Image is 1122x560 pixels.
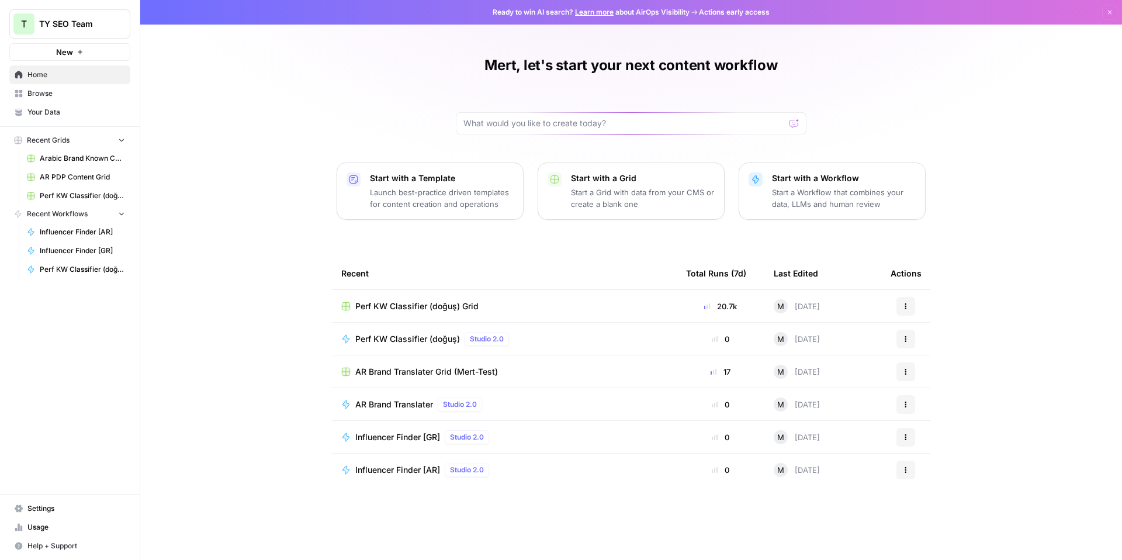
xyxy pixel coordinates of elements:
[355,431,440,443] span: Influencer Finder [GR]
[571,186,715,210] p: Start a Grid with data from your CMS or create a blank one
[355,399,433,410] span: AR Brand Translater
[337,163,524,220] button: Start with a TemplateLaunch best-practice driven templates for content creation and operations
[774,332,820,346] div: [DATE]
[686,366,755,378] div: 17
[463,117,785,129] input: What would you like to create today?
[493,7,690,18] span: Ready to win AI search? about AirOps Visibility
[27,70,125,80] span: Home
[777,464,784,476] span: M
[484,56,777,75] h1: Mert, let's start your next content workflow
[341,257,667,289] div: Recent
[22,241,130,260] a: Influencer Finder [GR]
[22,260,130,279] a: Perf KW Classifier (doğuş)
[341,463,667,477] a: Influencer Finder [AR]Studio 2.0
[56,46,73,58] span: New
[774,430,820,444] div: [DATE]
[777,399,784,410] span: M
[777,431,784,443] span: M
[9,499,130,518] a: Settings
[341,332,667,346] a: Perf KW Classifier (doğuş)Studio 2.0
[9,205,130,223] button: Recent Workflows
[9,84,130,103] a: Browse
[355,464,440,476] span: Influencer Finder [AR]
[774,299,820,313] div: [DATE]
[27,541,125,551] span: Help + Support
[470,334,504,344] span: Studio 2.0
[341,300,667,312] a: Perf KW Classifier (doğuş) Grid
[370,186,514,210] p: Launch best-practice driven templates for content creation and operations
[40,246,125,256] span: Influencer Finder [GR]
[9,9,130,39] button: Workspace: TY SEO Team
[27,522,125,533] span: Usage
[9,103,130,122] a: Your Data
[774,365,820,379] div: [DATE]
[22,223,130,241] a: Influencer Finder [AR]
[355,333,460,345] span: Perf KW Classifier (doğuş)
[686,464,755,476] div: 0
[772,186,916,210] p: Start a Workflow that combines your data, LLMs and human review
[891,257,922,289] div: Actions
[27,503,125,514] span: Settings
[9,132,130,149] button: Recent Grids
[686,431,755,443] div: 0
[686,257,746,289] div: Total Runs (7d)
[699,7,770,18] span: Actions early access
[575,8,614,16] a: Learn more
[341,397,667,412] a: AR Brand TranslaterStudio 2.0
[538,163,725,220] button: Start with a GridStart a Grid with data from your CMS or create a blank one
[355,366,498,378] span: AR Brand Translater Grid (Mert-Test)
[686,333,755,345] div: 0
[40,153,125,164] span: Arabic Brand Known Center Grid
[9,65,130,84] a: Home
[9,537,130,555] button: Help + Support
[777,366,784,378] span: M
[774,397,820,412] div: [DATE]
[571,172,715,184] p: Start with a Grid
[27,209,88,219] span: Recent Workflows
[450,432,484,443] span: Studio 2.0
[739,163,926,220] button: Start with a WorkflowStart a Workflow that combines your data, LLMs and human review
[27,135,70,146] span: Recent Grids
[40,264,125,275] span: Perf KW Classifier (doğuş)
[40,172,125,182] span: AR PDP Content Grid
[772,172,916,184] p: Start with a Workflow
[22,168,130,186] a: AR PDP Content Grid
[341,430,667,444] a: Influencer Finder [GR]Studio 2.0
[450,465,484,475] span: Studio 2.0
[27,107,125,117] span: Your Data
[443,399,477,410] span: Studio 2.0
[686,399,755,410] div: 0
[22,186,130,205] a: Perf KW Classifier (doğuş) Grid
[341,366,667,378] a: AR Brand Translater Grid (Mert-Test)
[27,88,125,99] span: Browse
[9,518,130,537] a: Usage
[39,18,110,30] span: TY SEO Team
[9,43,130,61] button: New
[774,463,820,477] div: [DATE]
[777,300,784,312] span: M
[370,172,514,184] p: Start with a Template
[40,191,125,201] span: Perf KW Classifier (doğuş) Grid
[774,257,818,289] div: Last Edited
[686,300,755,312] div: 20.7k
[21,17,27,31] span: T
[40,227,125,237] span: Influencer Finder [AR]
[22,149,130,168] a: Arabic Brand Known Center Grid
[355,300,479,312] span: Perf KW Classifier (doğuş) Grid
[777,333,784,345] span: M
